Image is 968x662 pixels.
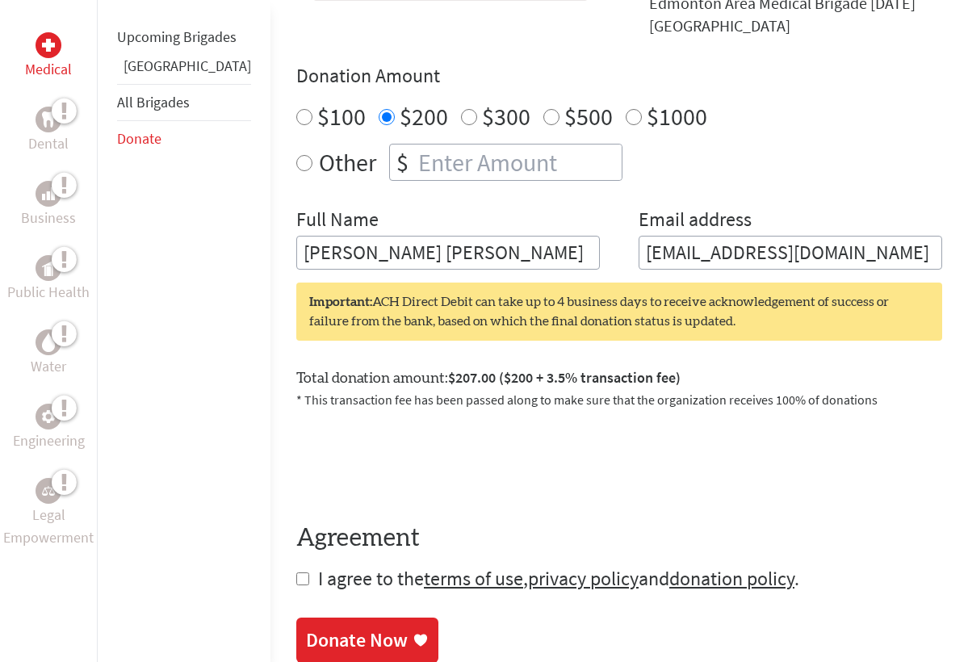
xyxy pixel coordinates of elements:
label: $500 [564,101,613,132]
span: I agree to the , and . [318,566,799,591]
li: Panama [117,55,251,84]
input: Enter Full Name [296,236,600,270]
li: Donate [117,121,251,157]
div: Engineering [36,404,61,429]
label: Email address [639,207,752,236]
div: $ [390,145,415,180]
label: $100 [317,101,366,132]
p: Legal Empowerment [3,504,94,549]
img: Public Health [42,260,55,276]
div: Water [36,329,61,355]
a: All Brigades [117,93,190,111]
input: Enter Amount [415,145,622,180]
a: privacy policy [528,566,639,591]
a: Legal EmpowermentLegal Empowerment [3,478,94,549]
span: $207.00 ($200 + 3.5% transaction fee) [448,368,681,387]
p: Medical [25,58,72,81]
label: Total donation amount: [296,367,681,390]
li: All Brigades [117,84,251,121]
p: Engineering [13,429,85,452]
a: Public HealthPublic Health [7,255,90,304]
a: [GEOGRAPHIC_DATA] [124,57,251,75]
a: BusinessBusiness [21,181,76,229]
a: WaterWater [31,329,66,378]
p: Dental [28,132,69,155]
iframe: reCAPTCHA [296,429,542,492]
img: Water [42,333,55,351]
label: $200 [400,101,448,132]
h4: Donation Amount [296,63,942,89]
a: donation policy [669,566,794,591]
a: MedicalMedical [25,32,72,81]
p: * This transaction fee has been passed along to make sure that the organization receives 100% of ... [296,390,942,409]
a: Donate [117,129,161,148]
h4: Agreement [296,524,942,553]
div: ACH Direct Debit can take up to 4 business days to receive acknowledgement of success or failure ... [296,283,942,341]
li: Upcoming Brigades [117,19,251,55]
div: Medical [36,32,61,58]
img: Legal Empowerment [42,486,55,496]
div: Business [36,181,61,207]
p: Water [31,355,66,378]
p: Business [21,207,76,229]
img: Medical [42,39,55,52]
div: Donate Now [306,627,408,653]
div: Public Health [36,255,61,281]
a: EngineeringEngineering [13,404,85,452]
input: Your Email [639,236,942,270]
a: Upcoming Brigades [117,27,237,46]
img: Dental [42,111,55,127]
div: Dental [36,107,61,132]
a: DentalDental [28,107,69,155]
div: Legal Empowerment [36,478,61,504]
p: Public Health [7,281,90,304]
label: $300 [482,101,530,132]
label: Full Name [296,207,379,236]
label: Other [319,144,376,181]
strong: Important: [309,295,372,308]
label: $1000 [647,101,707,132]
img: Business [42,187,55,200]
img: Engineering [42,410,55,423]
a: terms of use [424,566,523,591]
